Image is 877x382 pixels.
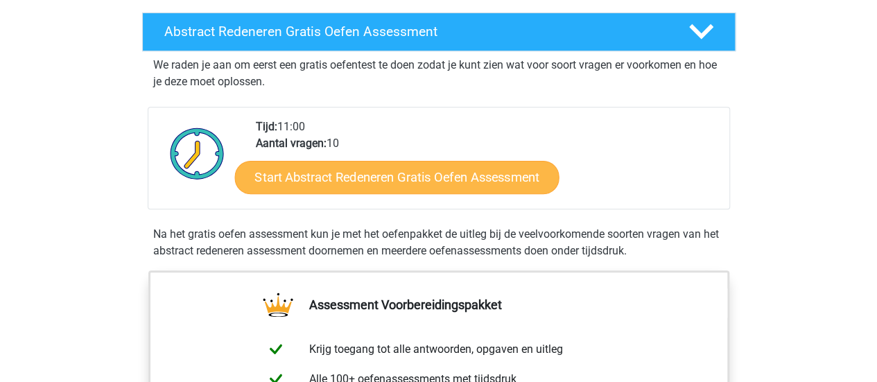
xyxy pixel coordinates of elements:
[256,137,327,150] b: Aantal vragen:
[245,119,729,209] div: 11:00 10
[256,120,277,133] b: Tijd:
[153,57,724,90] p: We raden je aan om eerst een gratis oefentest te doen zodat je kunt zien wat voor soort vragen er...
[164,24,666,40] h4: Abstract Redeneren Gratis Oefen Assessment
[137,12,741,51] a: Abstract Redeneren Gratis Oefen Assessment
[162,119,232,188] img: Klok
[234,160,559,193] a: Start Abstract Redeneren Gratis Oefen Assessment
[148,226,730,259] div: Na het gratis oefen assessment kun je met het oefenpakket de uitleg bij de veelvoorkomende soorte...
